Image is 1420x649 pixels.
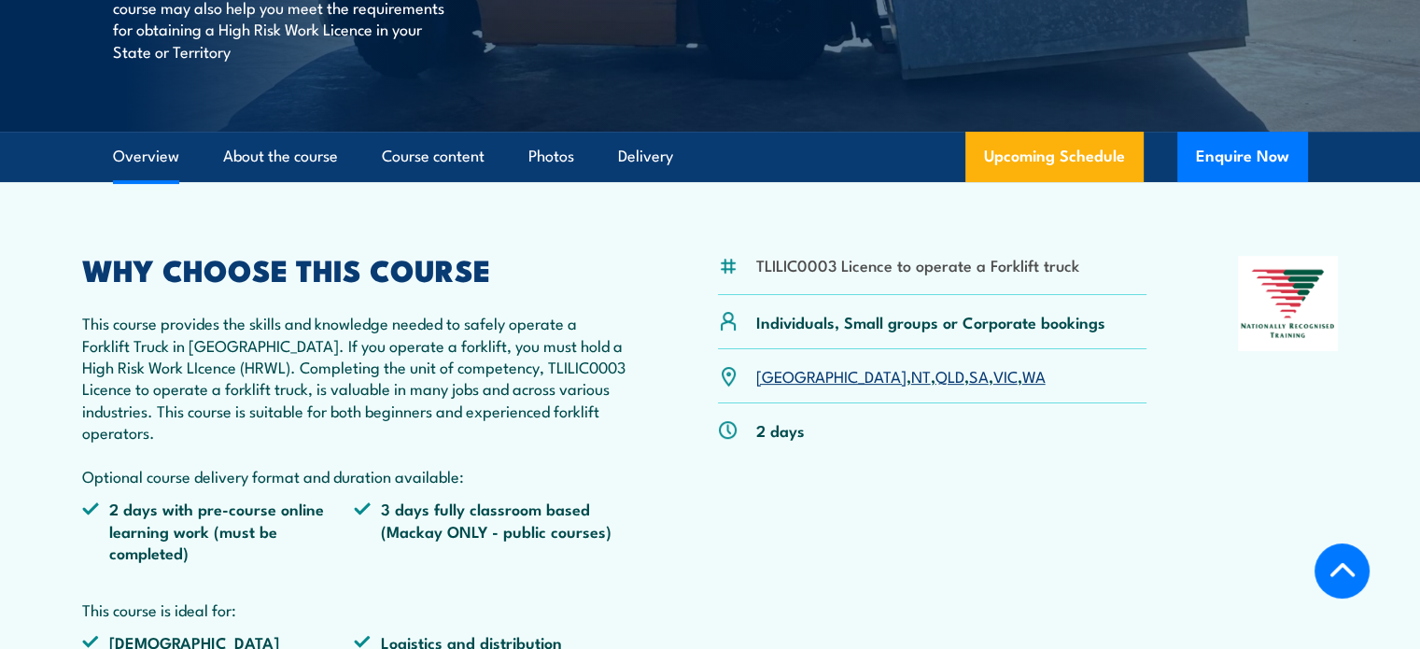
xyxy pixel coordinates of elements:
[113,132,179,181] a: Overview
[1177,132,1308,182] button: Enquire Now
[935,364,964,387] a: QLD
[756,364,907,387] a: [GEOGRAPHIC_DATA]
[382,132,485,181] a: Course content
[993,364,1018,387] a: VIC
[756,365,1046,387] p: , , , , ,
[82,599,627,620] p: This course is ideal for:
[1238,256,1339,351] img: Nationally Recognised Training logo.
[354,498,626,563] li: 3 days fully classroom based (Mackay ONLY - public courses)
[618,132,673,181] a: Delivery
[1022,364,1046,387] a: WA
[82,312,627,487] p: This course provides the skills and knowledge needed to safely operate a Forklift Truck in [GEOGR...
[969,364,989,387] a: SA
[911,364,931,387] a: NT
[82,256,627,282] h2: WHY CHOOSE THIS COURSE
[528,132,574,181] a: Photos
[756,254,1079,275] li: TLILIC0003 Licence to operate a Forklift truck
[756,419,805,441] p: 2 days
[82,498,355,563] li: 2 days with pre-course online learning work (must be completed)
[965,132,1144,182] a: Upcoming Schedule
[223,132,338,181] a: About the course
[756,311,1105,332] p: Individuals, Small groups or Corporate bookings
